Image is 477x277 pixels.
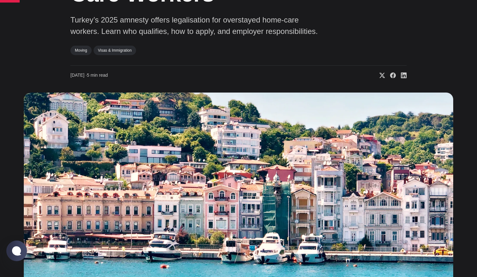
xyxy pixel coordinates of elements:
a: Moving [70,46,92,55]
a: Share on Linkedin [396,72,407,79]
a: Share on Facebook [385,72,396,79]
time: 5 min read [70,72,108,79]
span: [DATE] ∙ [70,73,87,78]
p: Turkey’s 2025 amnesty offers legalisation for overstayed home-care workers. Learn who qualifies, ... [70,14,324,37]
a: Visas & Immigration [94,46,136,55]
a: Share on X [374,72,385,79]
